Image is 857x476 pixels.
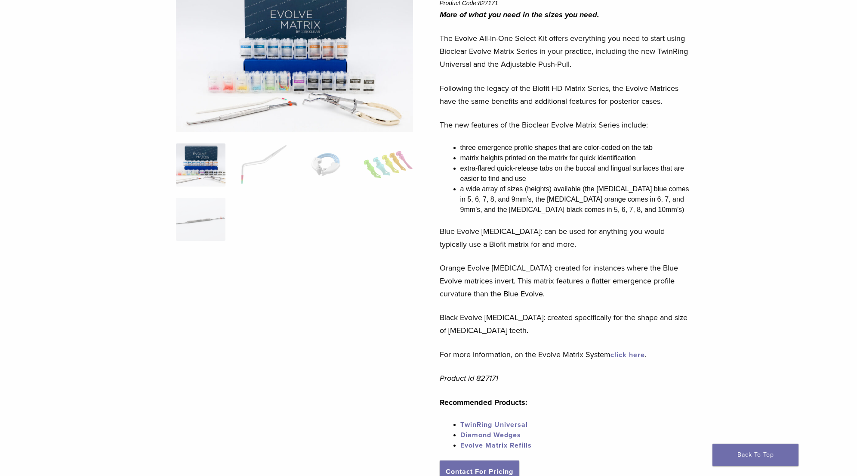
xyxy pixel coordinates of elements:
[460,431,521,439] a: Diamond Wedges
[440,311,693,337] p: Black Evolve [MEDICAL_DATA]: created specifically for the shape and size of [MEDICAL_DATA] teeth.
[440,373,498,383] em: Product id 827171
[440,398,527,407] strong: Recommended Products:
[460,441,532,450] a: Evolve Matrix Refills
[460,143,693,153] li: three emergence profile shapes that are color-coded on the tab
[440,32,693,71] p: The Evolve All-in-One Select Kit offers everything you need to start using Bioclear Evolve Matrix...
[238,143,288,187] img: Evolve All-in-One Kit - Image 2
[176,143,225,187] img: IMG_0457-scaled-e1745362001290-300x300.jpg
[440,118,693,131] p: The new features of the Bioclear Evolve Matrix Series include:
[460,153,693,163] li: matrix heights printed on the matrix for quick identification
[712,444,798,466] a: Back To Top
[301,143,350,187] img: Evolve All-in-One Kit - Image 3
[460,184,693,215] li: a wide array of sizes (heights) available (the [MEDICAL_DATA] blue comes in 5, 6, 7, 8, and 9mm’s...
[460,163,693,184] li: extra-flared quick-release tabs on the buccal and lingual surfaces that are easier to find and use
[440,348,693,361] p: For more information, on the Evolve Matrix System .
[440,261,693,300] p: Orange Evolve [MEDICAL_DATA]: created for instances where the Blue Evolve matrices invert. This m...
[460,420,528,429] a: TwinRing Universal
[440,225,693,251] p: Blue Evolve [MEDICAL_DATA]: can be used for anything you would typically use a Biofit matrix for ...
[176,198,225,241] img: Evolve All-in-One Kit - Image 5
[440,10,599,19] i: More of what you need in the sizes you need.
[440,82,693,108] p: Following the legacy of the Biofit HD Matrix Series, the Evolve Matrices have the same benefits a...
[610,351,645,359] a: click here
[364,143,413,187] img: Evolve All-in-One Kit - Image 4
